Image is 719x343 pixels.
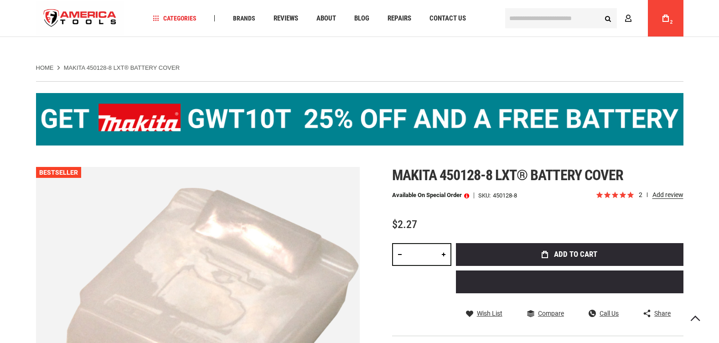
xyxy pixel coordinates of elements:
span: 2 [670,20,673,25]
img: America Tools [36,1,124,36]
a: Contact Us [425,12,470,25]
span: Add to Cart [554,250,597,258]
span: Contact Us [429,15,466,22]
a: Reviews [269,12,302,25]
a: About [312,12,340,25]
button: Add to Cart [456,243,683,266]
a: Call Us [589,309,619,317]
span: Brands [233,15,255,21]
a: Compare [527,309,564,317]
a: Home [36,64,54,72]
button: Search [600,10,617,27]
a: Brands [229,12,259,25]
a: Repairs [383,12,415,25]
span: Rated 5.0 out of 5 stars 2 reviews [595,190,683,200]
span: Wish List [477,310,502,317]
div: 450128-8 [493,192,517,198]
img: BOGO: Buy the Makita® XGT IMpact Wrench (GWT10T), get the BL4040 4ah Battery FREE! [36,93,683,146]
span: Makita 450128-8 lxt® battery cover [392,166,623,184]
a: store logo [36,1,124,36]
a: Categories [149,12,201,25]
span: 2 reviews [639,191,683,198]
span: Call Us [600,310,619,317]
span: About [316,15,336,22]
span: Share [654,310,671,317]
p: Available on Special Order [392,192,469,198]
span: $2.27 [392,218,417,231]
strong: SKU [478,192,493,198]
span: Repairs [388,15,411,22]
a: Wish List [466,309,502,317]
span: Blog [354,15,369,22]
a: Blog [350,12,373,25]
span: Categories [153,15,197,21]
strong: MAKITA 450128-8 LXT® BATTERY COVER [64,64,180,71]
span: Reviews [274,15,298,22]
span: Compare [538,310,564,317]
